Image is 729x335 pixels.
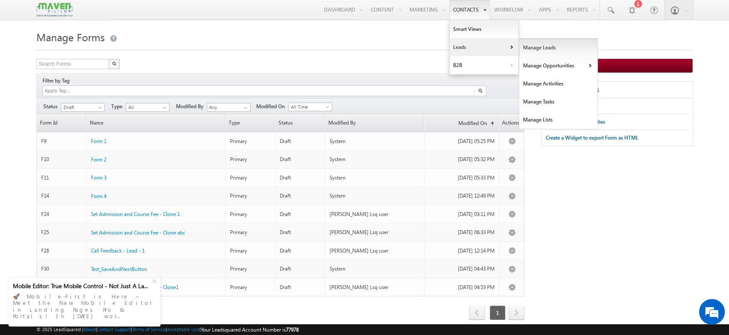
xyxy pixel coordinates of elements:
div: F30 [41,265,82,273]
div: F11 [41,174,82,182]
a: Form Id [37,114,86,132]
div: Draft [280,247,321,255]
div: Draft [280,210,321,218]
a: Call Feedback - Lead - 1 [91,247,145,255]
a: Name [87,114,225,132]
a: Draft [61,103,105,112]
a: Leads [450,38,518,56]
span: Test_SaveAndNextButton [91,266,147,272]
div: [PERSON_NAME] Lsq user [329,210,420,218]
span: next [508,305,524,320]
div: + [150,275,160,285]
a: Manage Lists [519,111,598,129]
div: System [329,174,420,182]
div: Draft [280,155,321,163]
a: Test_SaveAndNextButton [91,265,147,273]
img: Search [112,61,116,66]
div: [DATE] 12:49 PM [429,192,495,200]
a: prev [469,306,485,320]
span: Manage Forms [36,30,105,44]
a: Contact Support [97,326,131,332]
div: Primary [230,247,271,255]
div: System [329,155,420,163]
div: [DATE] 03:11 PM [429,210,495,218]
div: Primary [230,155,271,163]
span: Set Admission and Course Fee - Clone 1 [91,211,180,217]
div: Primary [230,174,271,182]
span: All Time [289,103,330,111]
div: [DATE] 04:43 PM [429,265,495,273]
div: Primary [230,283,271,291]
a: Manage Activities [519,75,598,93]
span: Your Leadsquared Account Number is [201,326,299,333]
div: Draft [280,137,321,145]
a: Set Admission and Course Fee - Clone abc [91,229,185,237]
span: © 2025 LeadSquared | | | | | [36,326,299,334]
span: Type [226,114,275,132]
span: Draft [61,104,102,111]
a: Form 3 [91,174,106,182]
a: Modified On(sorted ascending) [424,114,498,132]
div: System [329,265,420,273]
div: 🚀 Mobile-First is Here – Meet the New Mobile Editor in Landing Pages Pro & Portals! In [DATE] wor... [13,290,156,322]
div: [DATE] 06:33 PM [429,228,495,236]
div: [PERSON_NAME] Lsq user [329,228,420,236]
div: Mobile Editor: True Mobile Control - Not Just A La... [13,282,151,290]
a: Set Admission and Course Fee - Clone 1 [91,210,180,218]
div: System [329,192,420,200]
span: 77978 [286,326,299,333]
a: Form 1 [91,137,106,145]
div: [DATE] 05:33 PM [429,174,495,182]
span: prev [469,305,485,320]
div: F10 [41,155,82,163]
input: Type to Search [207,103,251,112]
a: Manage Tasks [519,93,598,111]
span: 1 [490,305,505,320]
div: Draft [280,228,321,236]
div: F14 [41,192,82,200]
span: Form 3 [91,174,106,181]
a: Show All Items [239,104,250,112]
div: [PERSON_NAME] Lsq user [329,283,420,291]
span: Status [275,114,324,132]
span: All [126,104,167,111]
div: Draft [280,192,321,200]
a: B2B [450,56,518,74]
div: [DATE] 05:25 PM [429,137,495,145]
div: System [329,137,420,145]
a: Smart Views [450,20,518,38]
span: Status [43,103,61,110]
a: Acceptable Use [167,326,200,332]
div: F28 [41,247,82,255]
div: [PERSON_NAME] Lsq user [329,247,420,255]
div: Primary [230,265,271,273]
div: Primary [230,137,271,145]
div: Draft [280,283,321,291]
div: Primary [230,210,271,218]
div: Related Settings [541,82,693,98]
a: About [83,326,96,332]
a: Modified By [325,114,423,132]
span: Modified By [176,103,207,110]
a: All [126,103,169,112]
a: Manage Leads [519,39,598,57]
div: Primary [230,192,271,200]
a: Form 4 [91,192,106,200]
div: F25 [41,228,82,236]
div: F9 [41,137,82,145]
div: Filter by Tag [42,76,73,85]
div: [DATE] 05:32 PM [429,155,495,163]
div: Primary [230,228,271,236]
div: [DATE] 04:53 PM [429,283,495,291]
a: Manage Opportunities [519,57,598,75]
a: All Time [288,103,332,111]
div: Draft [280,265,321,273]
a: Terms of Service [132,326,166,332]
div: Draft [280,174,321,182]
input: Apply Tag... [44,87,95,94]
span: Form 4 [91,193,106,199]
a: Create a Widget to export Form as HTML [546,130,638,146]
div: [DATE] 12:14 PM [429,247,495,255]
